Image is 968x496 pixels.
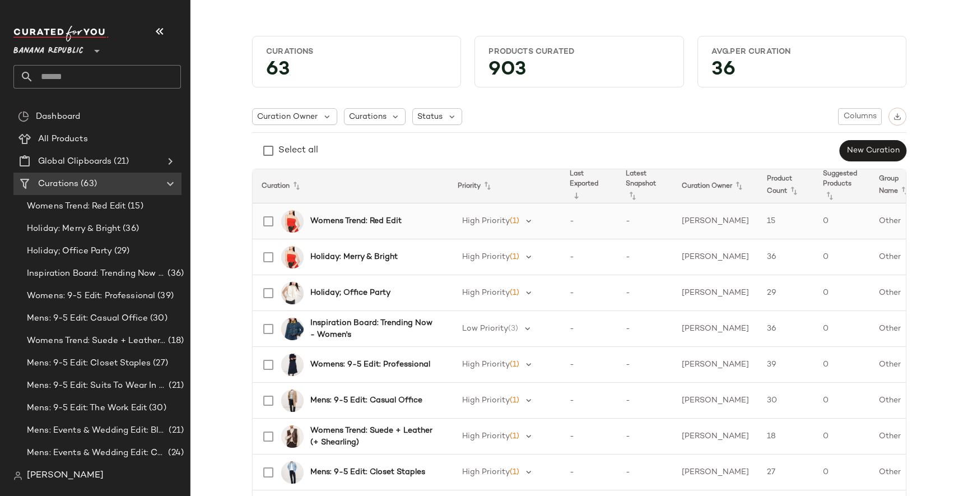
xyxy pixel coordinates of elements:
[147,402,166,415] span: (30)
[27,469,104,483] span: [PERSON_NAME]
[310,215,402,227] b: Womens Trend: Red Edit
[814,275,870,311] td: 0
[18,111,29,122] img: svg%3e
[758,169,814,203] th: Product Count
[166,447,184,460] span: (24)
[27,447,166,460] span: Mens: Events & Wedding Edit: Casual
[840,140,906,161] button: New Curation
[165,267,184,280] span: (36)
[27,379,166,392] span: Mens: 9-5 Edit: Suits To Wear In & Out Of The Office
[673,169,758,203] th: Curation Owner
[510,360,519,369] span: (1)
[758,239,814,275] td: 36
[870,275,926,311] td: Other
[462,396,510,405] span: High Priority
[417,111,443,123] span: Status
[758,275,814,311] td: 29
[846,146,900,155] span: New Curation
[711,47,892,57] div: Avg.per Curation
[120,222,139,235] span: (36)
[673,383,758,419] td: [PERSON_NAME]
[78,178,97,191] span: (63)
[38,133,88,146] span: All Products
[13,38,83,58] span: Banana Republic
[702,62,901,82] div: 36
[758,419,814,455] td: 18
[617,455,673,490] td: -
[870,347,926,383] td: Other
[617,347,673,383] td: -
[814,419,870,455] td: 0
[870,419,926,455] td: Other
[870,455,926,490] td: Other
[148,312,167,325] span: (30)
[310,359,430,370] b: Womens: 9-5 Edit: Professional
[814,455,870,490] td: 0
[814,347,870,383] td: 0
[814,383,870,419] td: 0
[480,62,678,82] div: 903
[617,203,673,239] td: -
[462,253,510,261] span: High Priority
[13,471,22,480] img: svg%3e
[814,169,870,203] th: Suggested Products
[758,311,814,347] td: 36
[673,275,758,311] td: [PERSON_NAME]
[617,311,673,347] td: -
[281,390,304,412] img: cn60595342.jpg
[111,155,129,168] span: (21)
[510,289,519,297] span: (1)
[814,239,870,275] td: 0
[449,169,561,203] th: Priority
[155,290,174,303] span: (39)
[166,335,184,347] span: (18)
[310,251,398,263] b: Holiday: Merry & Bright
[510,432,519,441] span: (1)
[617,169,673,203] th: Latest Snapshot
[843,112,877,121] span: Columns
[281,210,304,233] img: cn60591189.jpg
[27,200,125,213] span: Womens Trend: Red Edit
[561,347,617,383] td: -
[27,357,151,370] span: Mens: 9-5 Edit: Closet Staples
[870,239,926,275] td: Other
[673,347,758,383] td: [PERSON_NAME]
[462,289,510,297] span: High Priority
[561,383,617,419] td: -
[561,203,617,239] td: -
[166,379,184,392] span: (21)
[617,383,673,419] td: -
[27,290,155,303] span: Womens: 9-5 Edit: Professional
[510,396,519,405] span: (1)
[310,466,425,478] b: Mens: 9-5 Edit: Closet Staples
[617,239,673,275] td: -
[462,360,510,369] span: High Priority
[27,222,120,235] span: Holiday: Merry & Bright
[462,325,508,333] span: Low Priority
[125,200,143,213] span: (15)
[27,267,165,280] span: Inspiration Board: Trending Now - Women's
[561,455,617,490] td: -
[673,239,758,275] td: [PERSON_NAME]
[462,217,510,225] span: High Priority
[870,383,926,419] td: Other
[310,317,435,341] b: Inspiration Board: Trending Now - Women's
[281,461,304,484] img: cn59457928.jpg
[462,432,510,441] span: High Priority
[13,26,109,41] img: cfy_white_logo.C9jOOHJF.svg
[561,419,617,455] td: -
[349,111,387,123] span: Curations
[38,178,78,191] span: Curations
[673,455,758,490] td: [PERSON_NAME]
[510,217,519,225] span: (1)
[151,357,168,370] span: (27)
[893,113,901,120] img: svg%3e
[870,169,926,203] th: Group Name
[758,455,814,490] td: 27
[27,335,166,347] span: Womens Trend: Suede + Leather (+ Shearling)
[758,383,814,419] td: 30
[510,253,519,261] span: (1)
[561,169,617,203] th: Last Exported
[561,311,617,347] td: -
[112,245,130,258] span: (29)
